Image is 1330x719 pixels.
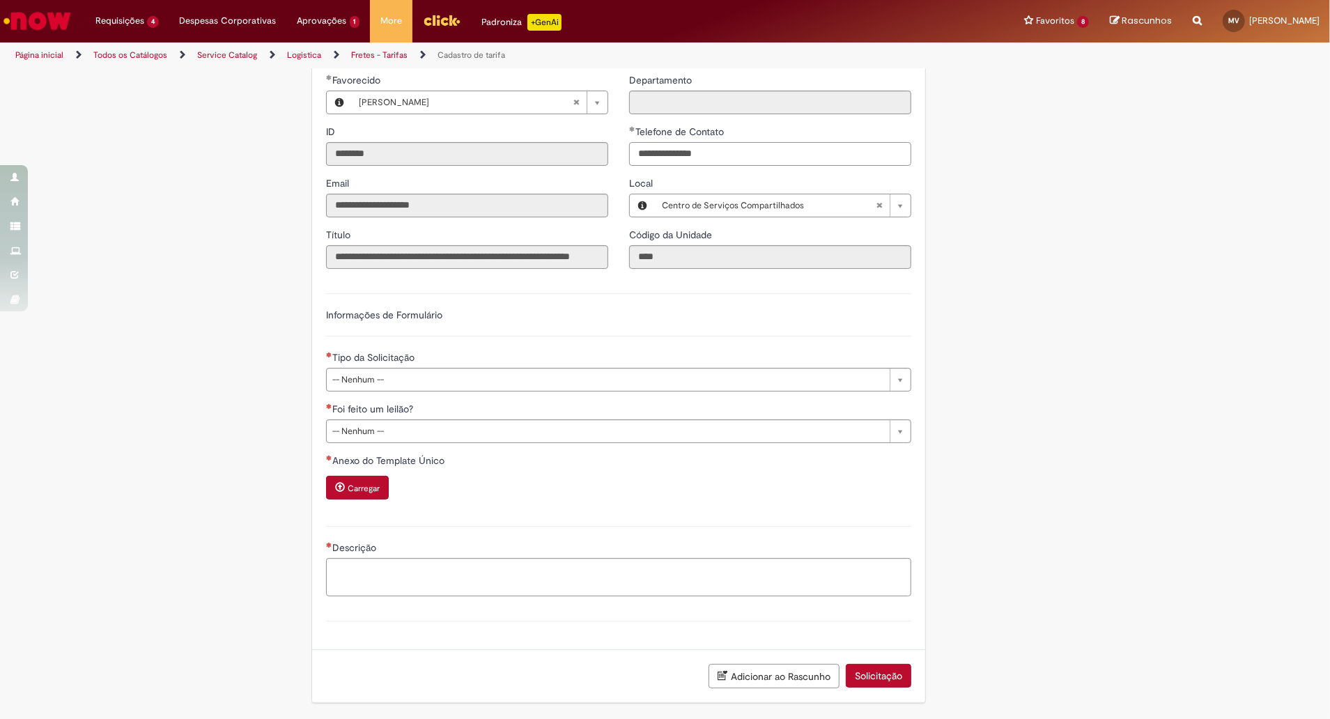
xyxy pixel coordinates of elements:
[326,177,352,190] span: Somente leitura - Email
[1110,15,1172,28] a: Rascunhos
[326,194,608,217] input: Email
[629,245,911,269] input: Código da Unidade
[629,91,911,114] input: Departamento
[481,14,562,31] div: Padroniza
[297,14,347,28] span: Aprovações
[197,49,257,61] a: Service Catalog
[287,49,321,61] a: Logistica
[326,476,389,500] button: Carregar anexo de Anexo do Template Único Required
[326,228,353,242] label: Somente leitura - Título
[326,125,338,139] label: Somente leitura - ID
[350,16,360,28] span: 1
[1,7,73,35] img: ServiceNow
[352,91,608,114] a: [PERSON_NAME]Limpar campo Favorecido
[629,142,911,166] input: Telefone de Contato
[348,483,380,494] small: Carregar
[95,14,144,28] span: Requisições
[629,177,656,190] span: Local
[709,664,840,688] button: Adicionar ao Rascunho
[380,14,402,28] span: More
[846,664,911,688] button: Solicitação
[629,228,715,242] label: Somente leitura - Código da Unidade
[326,403,332,409] span: Necessários
[629,229,715,241] span: Somente leitura - Código da Unidade
[326,125,338,138] span: Somente leitura - ID
[869,194,890,217] abbr: Limpar campo Local
[326,542,332,548] span: Necessários
[326,75,332,80] span: Obrigatório Preenchido
[326,229,353,241] span: Somente leitura - Título
[1249,15,1320,26] span: [PERSON_NAME]
[15,49,63,61] a: Página inicial
[332,420,883,442] span: -- Nenhum --
[527,14,562,31] p: +GenAi
[180,14,277,28] span: Despesas Corporativas
[332,454,447,467] span: Anexo do Template Único
[332,351,417,364] span: Tipo da Solicitação
[332,403,416,415] span: Foi feito um leilão?
[566,91,587,114] abbr: Limpar campo Favorecido
[635,125,727,138] span: Telefone de Contato
[629,73,695,87] label: Somente leitura - Departamento
[332,369,883,391] span: -- Nenhum --
[326,245,608,269] input: Título
[327,91,352,114] button: Favorecido, Visualizar este registro Mateus Marinho Vian
[326,455,332,461] span: Necessários
[10,42,876,68] ul: Trilhas de página
[629,126,635,132] span: Obrigatório Preenchido
[332,541,379,554] span: Descrição
[326,142,608,166] input: ID
[1036,14,1074,28] span: Favoritos
[1228,16,1239,25] span: MV
[326,309,442,321] label: Informações de Formulário
[359,91,573,114] span: [PERSON_NAME]
[147,16,159,28] span: 4
[326,558,911,596] textarea: Descrição
[655,194,911,217] a: Centro de Serviços CompartilhadosLimpar campo Local
[630,194,655,217] button: Local, Visualizar este registro Centro de Serviços Compartilhados
[332,74,383,86] span: Necessários - Favorecido
[629,74,695,86] span: Somente leitura - Departamento
[326,352,332,357] span: Necessários
[326,176,352,190] label: Somente leitura - Email
[1077,16,1089,28] span: 8
[423,10,461,31] img: click_logo_yellow_360x200.png
[662,194,876,217] span: Centro de Serviços Compartilhados
[93,49,167,61] a: Todos os Catálogos
[1122,14,1172,27] span: Rascunhos
[351,49,408,61] a: Fretes - Tarifas
[438,49,505,61] a: Cadastro de tarifa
